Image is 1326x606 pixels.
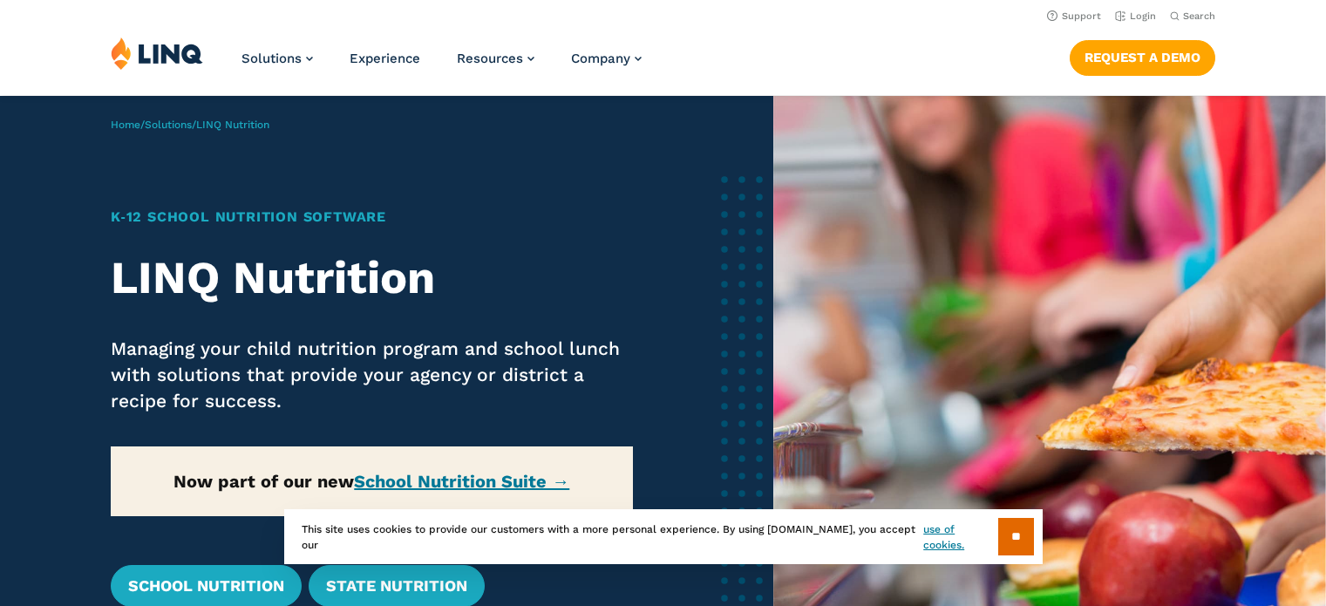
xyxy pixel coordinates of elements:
span: Solutions [241,51,302,66]
a: Login [1115,10,1156,22]
img: LINQ | K‑12 Software [111,37,203,70]
a: Company [571,51,642,66]
div: This site uses cookies to provide our customers with a more personal experience. By using [DOMAIN... [284,509,1043,564]
a: use of cookies. [923,521,997,553]
nav: Primary Navigation [241,37,642,94]
a: Experience [350,51,420,66]
span: Resources [457,51,523,66]
span: / / [111,119,269,131]
nav: Button Navigation [1070,37,1215,75]
a: School Nutrition Suite → [354,471,569,492]
a: Home [111,119,140,131]
button: Open Search Bar [1170,10,1215,23]
span: Search [1183,10,1215,22]
a: Request a Demo [1070,40,1215,75]
p: Managing your child nutrition program and school lunch with solutions that provide your agency or... [111,336,633,414]
h1: K‑12 School Nutrition Software [111,207,633,228]
a: Resources [457,51,534,66]
span: Company [571,51,630,66]
strong: Now part of our new [173,471,569,492]
a: Solutions [241,51,313,66]
span: LINQ Nutrition [196,119,269,131]
a: Support [1047,10,1101,22]
a: Solutions [145,119,192,131]
strong: LINQ Nutrition [111,251,435,304]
